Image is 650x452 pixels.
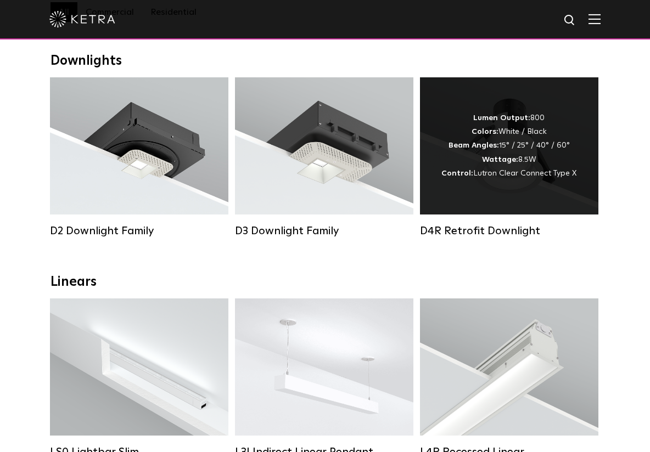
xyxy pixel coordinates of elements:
div: D4R Retrofit Downlight [420,224,598,238]
img: ketra-logo-2019-white [49,11,115,27]
div: 800 White / Black 15° / 25° / 40° / 60° 8.5W [441,111,576,180]
strong: Colors: [472,128,498,135]
div: D3 Downlight Family [235,224,413,238]
strong: Beam Angles: [449,142,499,149]
a: D3 Downlight Family Lumen Output:700 / 900 / 1100Colors:White / Black / Silver / Bronze / Paintab... [235,77,413,238]
img: Hamburger%20Nav.svg [589,14,601,24]
img: search icon [563,14,577,27]
a: D4R Retrofit Downlight Lumen Output:800Colors:White / BlackBeam Angles:15° / 25° / 40° / 60°Watta... [420,77,598,238]
strong: Control: [441,169,473,177]
strong: Wattage: [482,156,518,163]
div: Downlights [51,53,599,69]
span: Lutron Clear Connect Type X [473,169,576,177]
a: D2 Downlight Family Lumen Output:1200Colors:White / Black / Gloss Black / Silver / Bronze / Silve... [50,77,228,238]
div: Linears [51,274,599,290]
strong: Lumen Output: [473,114,530,122]
div: D2 Downlight Family [50,224,228,238]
